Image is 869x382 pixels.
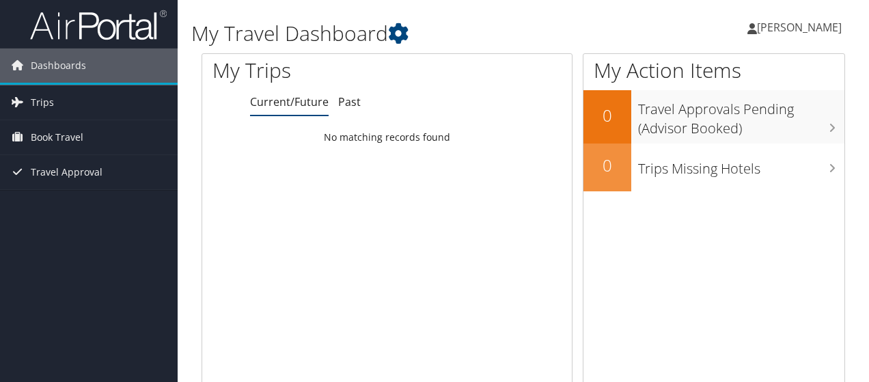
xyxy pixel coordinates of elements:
a: Past [338,94,361,109]
span: Trips [31,85,54,120]
span: [PERSON_NAME] [757,20,842,35]
span: Book Travel [31,120,83,154]
h2: 0 [583,154,631,177]
td: No matching records found [202,125,572,150]
h1: My Action Items [583,56,844,85]
a: Current/Future [250,94,329,109]
a: [PERSON_NAME] [747,7,855,48]
h2: 0 [583,104,631,127]
a: 0Travel Approvals Pending (Advisor Booked) [583,90,844,143]
h1: My Travel Dashboard [191,19,634,48]
span: Travel Approval [31,155,102,189]
img: airportal-logo.png [30,9,167,41]
a: 0Trips Missing Hotels [583,144,844,191]
h3: Trips Missing Hotels [638,152,844,178]
h1: My Trips [212,56,408,85]
span: Dashboards [31,49,86,83]
h3: Travel Approvals Pending (Advisor Booked) [638,93,844,138]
